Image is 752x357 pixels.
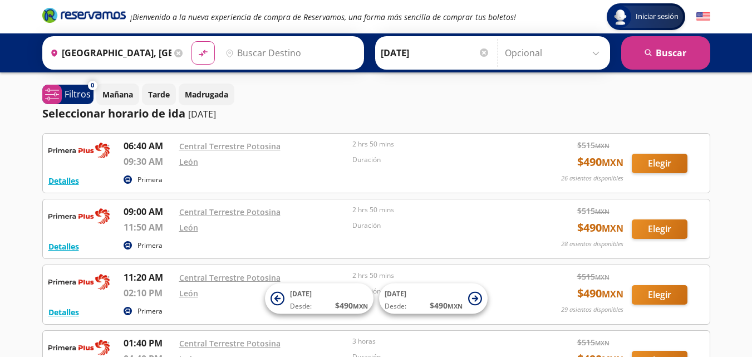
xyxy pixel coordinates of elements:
button: Detalles [48,241,79,252]
em: ¡Bienvenido a la nueva experiencia de compra de Reservamos, una forma más sencilla de comprar tus... [130,12,516,22]
a: Central Terrestre Potosina [179,207,281,217]
small: MXN [602,157,623,169]
p: 11:50 AM [124,221,174,234]
input: Buscar Origen [46,39,171,67]
span: Iniciar sesión [631,11,683,22]
p: 11:20 AM [124,271,174,284]
p: 26 asientos disponibles [561,174,623,183]
p: 09:00 AM [124,205,174,218]
button: Buscar [621,36,710,70]
span: $ 490 [577,154,623,170]
button: Detalles [48,306,79,318]
span: $ 515 [577,271,610,282]
small: MXN [595,207,610,216]
button: Elegir [632,219,687,239]
span: $ 490 [577,285,623,302]
span: $ 490 [430,300,463,311]
p: Primera [137,241,163,251]
p: 02:10 PM [124,286,174,300]
button: Madrugada [179,84,234,105]
p: [DATE] [188,107,216,121]
span: $ 515 [577,139,610,151]
p: Primera [137,175,163,185]
a: Central Terrestre Potosina [179,272,281,283]
span: $ 490 [335,300,368,311]
p: 2 hrs 50 mins [352,205,520,215]
small: MXN [595,339,610,347]
input: Buscar Destino [221,39,358,67]
p: Duración [352,155,520,165]
p: 28 asientos disponibles [561,239,623,249]
span: $ 490 [577,219,623,236]
a: León [179,222,198,233]
p: 2 hrs 50 mins [352,271,520,281]
p: Primera [137,306,163,316]
span: Desde: [290,301,312,311]
a: Brand Logo [42,7,126,27]
button: English [696,10,710,24]
small: MXN [602,288,623,300]
a: Central Terrestre Potosina [179,141,281,151]
span: [DATE] [290,289,312,299]
p: Seleccionar horario de ida [42,105,185,122]
img: RESERVAMOS [48,139,110,162]
p: 01:40 PM [124,336,174,350]
button: [DATE]Desde:$490MXN [265,283,373,314]
span: [DATE] [385,289,406,299]
p: 29 asientos disponibles [561,305,623,315]
small: MXN [448,302,463,310]
button: Detalles [48,175,79,187]
button: Mañana [96,84,139,105]
img: RESERVAMOS [48,271,110,293]
p: 09:30 AM [124,155,174,168]
img: RESERVAMOS [48,205,110,227]
p: 06:40 AM [124,139,174,153]
p: 2 hrs 50 mins [352,139,520,149]
input: Opcional [505,39,604,67]
button: Tarde [142,84,176,105]
span: $ 515 [577,336,610,348]
p: Duración [352,221,520,231]
a: León [179,288,198,299]
p: 3 horas [352,336,520,346]
input: Elegir Fecha [381,39,490,67]
small: MXN [602,222,623,234]
span: $ 515 [577,205,610,217]
p: Mañana [102,89,133,100]
a: Central Terrestre Potosina [179,338,281,349]
button: [DATE]Desde:$490MXN [379,283,488,314]
button: 0Filtros [42,85,94,104]
p: Madrugada [185,89,228,100]
button: Elegir [632,285,687,305]
a: León [179,157,198,167]
span: 0 [91,81,94,90]
small: MXN [595,141,610,150]
p: Tarde [148,89,170,100]
span: Desde: [385,301,406,311]
p: Filtros [65,87,91,101]
small: MXN [595,273,610,281]
small: MXN [353,302,368,310]
i: Brand Logo [42,7,126,23]
button: Elegir [632,154,687,173]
